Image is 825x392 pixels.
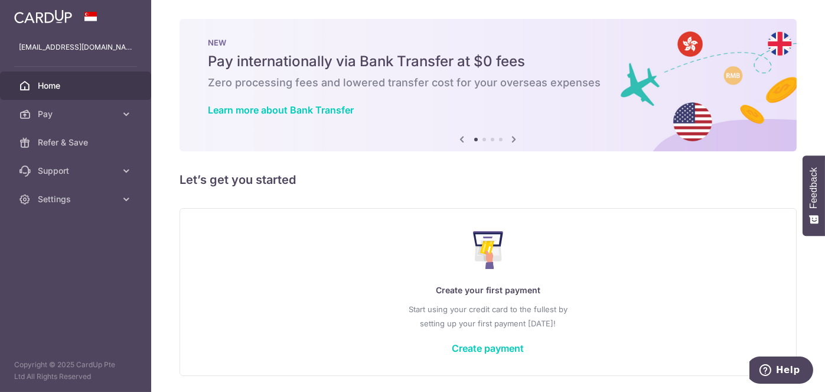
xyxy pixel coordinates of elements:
[452,342,524,354] a: Create payment
[180,170,797,189] h5: Let’s get you started
[208,76,768,90] h6: Zero processing fees and lowered transfer cost for your overseas expenses
[204,302,772,331] p: Start using your credit card to the fullest by setting up your first payment [DATE]!
[14,9,72,24] img: CardUp
[38,108,116,120] span: Pay
[808,167,819,209] span: Feedback
[38,137,116,148] span: Refer & Save
[38,165,116,177] span: Support
[473,231,503,269] img: Make Payment
[803,155,825,236] button: Feedback - Show survey
[38,80,116,92] span: Home
[204,283,772,297] p: Create your first payment
[208,104,354,116] a: Learn more about Bank Transfer
[19,41,132,53] p: [EMAIL_ADDRESS][DOMAIN_NAME]
[749,357,813,386] iframe: Opens a widget where you can find more information
[38,193,116,205] span: Settings
[208,52,768,71] h5: Pay internationally via Bank Transfer at $0 fees
[208,38,768,47] p: NEW
[180,19,797,151] img: Bank transfer banner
